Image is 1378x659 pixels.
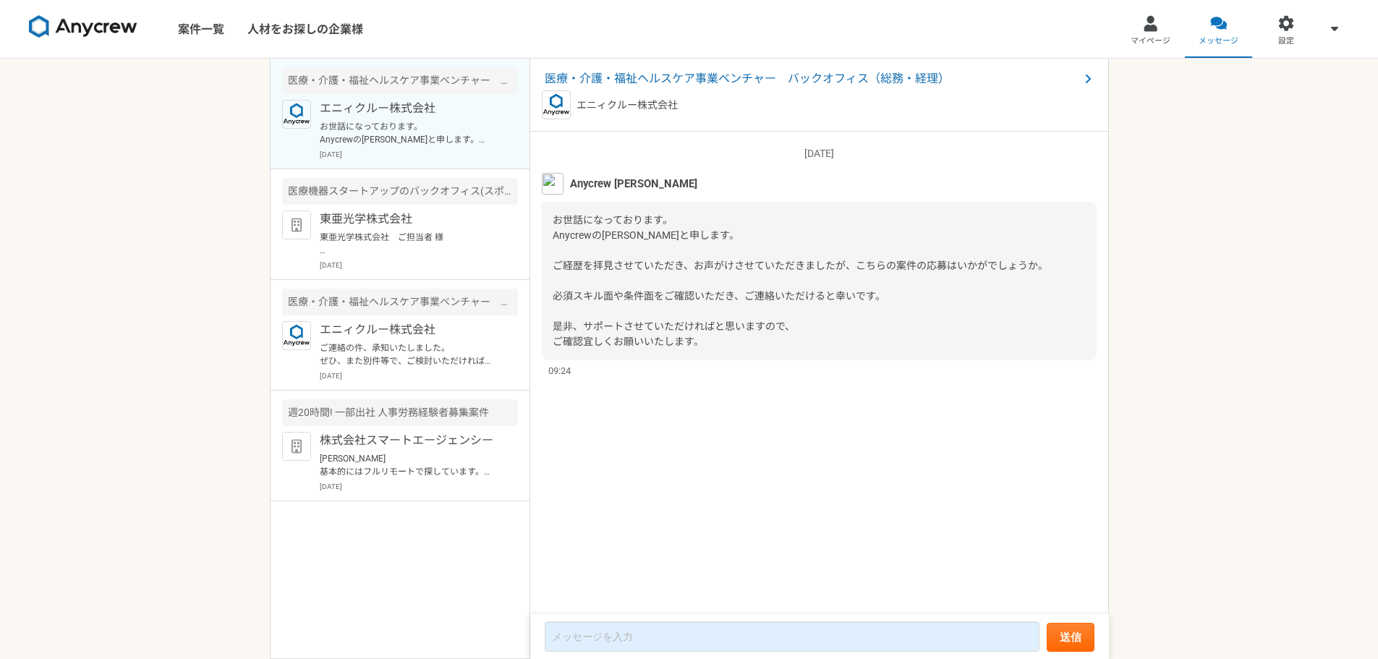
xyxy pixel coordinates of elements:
div: 医療・介護・福祉ヘルスケア事業ベンチャー バックオフィス（総務・経理） [282,67,518,94]
p: 株式会社スマートエージェンシー [320,432,498,449]
span: 医療・介護・福祉ヘルスケア事業ベンチャー バックオフィス（総務・経理） [545,70,1079,88]
span: 09:24 [548,364,571,378]
p: [DATE] [320,149,518,160]
div: 医療・介護・福祉ヘルスケア事業ベンチャー 処遇改善事務経験者募集 [282,289,518,315]
p: お世話になっております。 Anycrewの[PERSON_NAME]と申します。 ご経歴を拝見させていただき、お声がけさせていただきましたが、こちらの案件の応募はいかがでしょうか。 必須スキル面... [320,120,498,146]
p: [DATE] [320,260,518,271]
p: [DATE] [320,481,518,492]
p: 東亜光学株式会社 ご担当者 様 はじめまして。[PERSON_NAME]と申します。 フリーランスで昼夜問わず柔軟に稼働しており、スタートアップ企業での経理などの経験があります。 もしご興味を持... [320,231,498,257]
div: 週20時間! 一部出社 人事労務経験者募集案件 [282,399,518,426]
span: お世話になっております。 Anycrewの[PERSON_NAME]と申します。 ご経歴を拝見させていただき、お声がけさせていただきましたが、こちらの案件の応募はいかがでしょうか。 必須スキル面... [553,214,1048,347]
span: マイページ [1131,35,1170,47]
span: 設定 [1278,35,1294,47]
img: 8DqYSo04kwAAAAASUVORK5CYII= [29,15,137,38]
button: 送信 [1047,623,1094,652]
span: Anycrew [PERSON_NAME] [570,176,697,192]
p: [DATE] [542,146,1097,161]
img: default_org_logo-42cde973f59100197ec2c8e796e4974ac8490bb5b08a0eb061ff975e4574aa76.png [282,432,311,461]
img: S__5267474.jpg [542,173,563,195]
p: ご連絡の件、承知いたしました。 ぜひ、また別件等で、ご検討いただければと思います。 引き続き、よろしくお願いいたします。 [320,341,498,367]
p: 東亜光学株式会社 [320,211,498,228]
img: logo_text_blue_01.png [282,100,311,129]
div: 医療機器スタートアップのバックオフィス(スポット、週1から可) [282,178,518,205]
p: [DATE] [320,370,518,381]
p: エニィクルー株式会社 [320,321,498,339]
span: メッセージ [1199,35,1238,47]
img: logo_text_blue_01.png [542,90,571,119]
p: エニィクルー株式会社 [320,100,498,117]
p: エニィクルー株式会社 [577,98,678,113]
p: [PERSON_NAME] 基本的にはフルリモートで探しています。 よろしくお願いします。 [320,452,498,478]
img: default_org_logo-42cde973f59100197ec2c8e796e4974ac8490bb5b08a0eb061ff975e4574aa76.png [282,211,311,239]
img: logo_text_blue_01.png [282,321,311,350]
